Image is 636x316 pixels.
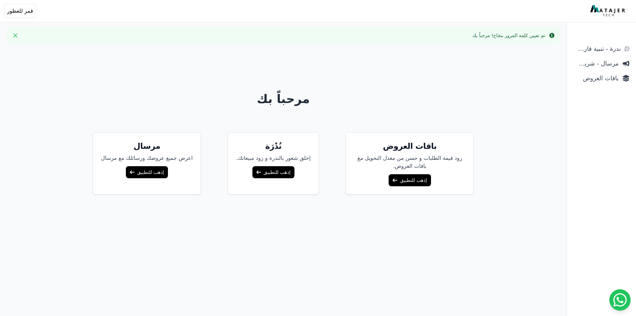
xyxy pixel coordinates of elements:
a: إذهب للتطبيق [252,166,294,178]
button: Close [10,30,21,41]
p: إخلق شعور بالندرة و زود مبيعاتك. [236,154,310,162]
span: قمر للعطور [7,7,33,15]
h5: نُدْرَة [236,141,310,151]
div: تم تعيين كلمة المرور بنجاح! مرحباً بك [472,32,545,39]
span: مرسال - شريط دعاية [574,59,619,68]
span: باقات العروض [574,74,619,83]
img: MatajerTech Logo [590,5,627,17]
a: إذهب للتطبيق [389,174,431,186]
button: قمر للعطور [4,4,36,18]
span: ندرة - تنبية قارب علي النفاذ [574,44,621,54]
a: إذهب للتطبيق [126,166,168,178]
h5: باقات العروض [354,141,465,151]
p: زود قيمة الطلبات و حسن من معدل التحويل مغ باقات العروض. [354,154,465,170]
p: اعرض جميع عروضك ورسائلك مع مرسال [101,154,193,162]
h5: مرسال [101,141,193,151]
h1: مرحباً بك [27,92,540,106]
